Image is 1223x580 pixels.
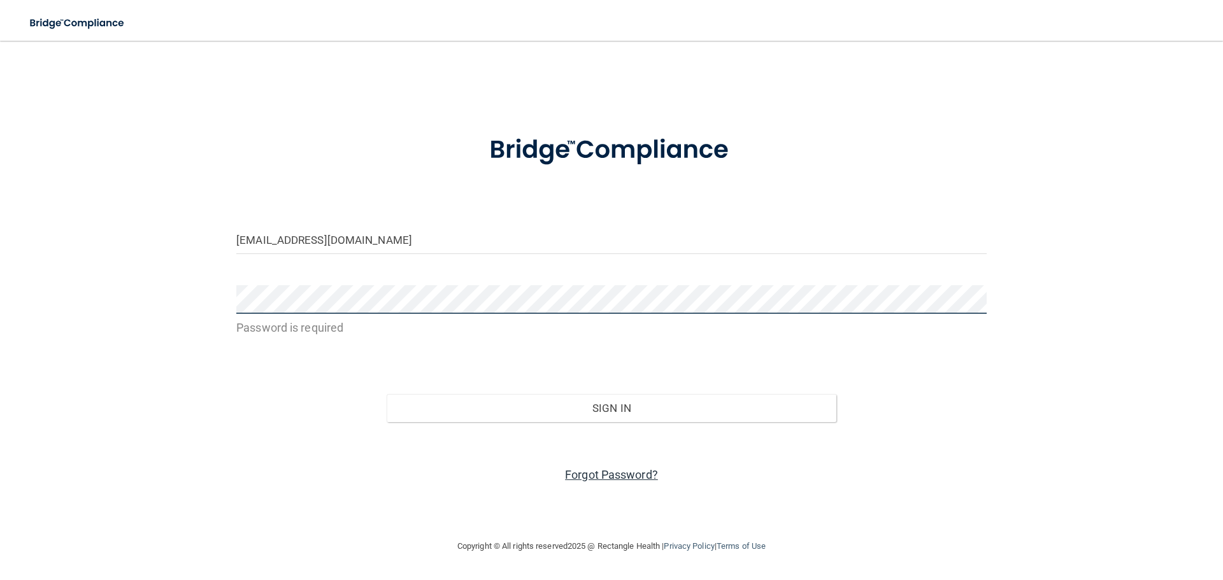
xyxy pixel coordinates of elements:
[19,10,136,36] img: bridge_compliance_login_screen.278c3ca4.svg
[387,394,837,422] button: Sign In
[236,317,987,338] p: Password is required
[565,468,658,481] a: Forgot Password?
[379,526,844,567] div: Copyright © All rights reserved 2025 @ Rectangle Health | |
[717,541,766,551] a: Terms of Use
[664,541,714,551] a: Privacy Policy
[463,117,760,183] img: bridge_compliance_login_screen.278c3ca4.svg
[236,225,987,254] input: Email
